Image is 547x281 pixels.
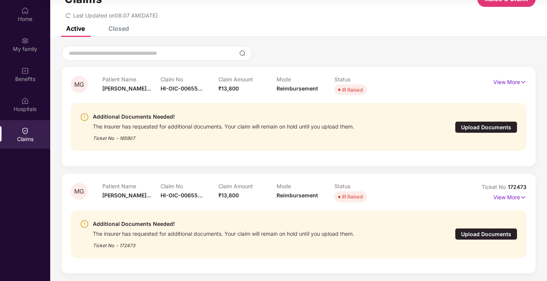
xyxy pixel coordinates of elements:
[74,188,84,195] span: MG
[93,237,354,249] div: Ticket No. - 172473
[102,192,151,198] span: [PERSON_NAME]...
[161,183,219,189] p: Claim No
[342,193,363,200] div: IR Raised
[218,183,277,189] p: Claim Amount
[102,85,151,92] span: [PERSON_NAME]...
[93,130,354,142] div: Ticket No. - 165907
[493,191,526,202] p: View More
[482,184,508,190] span: Ticket No
[161,76,219,83] p: Claim No
[74,81,84,88] span: MG
[66,25,85,32] div: Active
[277,192,318,198] span: Reimbursement
[334,76,393,83] p: Status
[218,85,239,92] span: ₹13,800
[455,121,517,133] div: Upload Documents
[93,112,354,121] div: Additional Documents Needed!
[21,97,29,105] img: svg+xml;base64,PHN2ZyBpZD0iSG9zcGl0YWxzIiB4bWxucz0iaHR0cDovL3d3dy53My5vcmcvMjAwMC9zdmciIHdpZHRoPS...
[108,25,129,32] div: Closed
[93,229,354,237] div: The insurer has requested for additional documents. Your claim will remain on hold until you uplo...
[218,192,239,198] span: ₹13,800
[102,76,161,83] p: Patient Name
[277,85,318,92] span: Reimbursement
[93,219,354,229] div: Additional Documents Needed!
[80,219,89,229] img: svg+xml;base64,PHN2ZyBpZD0iV2FybmluZ18tXzI0eDI0IiBkYXRhLW5hbWU9Ildhcm5pbmcgLSAyNHgyNCIgeG1sbnM9Im...
[218,76,277,83] p: Claim Amount
[277,183,335,189] p: Mode
[161,85,202,92] span: HI-OIC-00655...
[493,76,526,86] p: View More
[455,228,517,240] div: Upload Documents
[161,192,202,198] span: HI-OIC-00655...
[93,121,354,130] div: The insurer has requested for additional documents. Your claim will remain on hold until you uplo...
[239,50,245,56] img: svg+xml;base64,PHN2ZyBpZD0iU2VhcmNoLTMyeDMyIiB4bWxucz0iaHR0cDovL3d3dy53My5vcmcvMjAwMC9zdmciIHdpZH...
[342,86,363,94] div: IR Raised
[21,7,29,14] img: svg+xml;base64,PHN2ZyBpZD0iSG9tZSIgeG1sbnM9Imh0dHA6Ly93d3cudzMub3JnLzIwMDAvc3ZnIiB3aWR0aD0iMjAiIG...
[80,113,89,122] img: svg+xml;base64,PHN2ZyBpZD0iV2FybmluZ18tXzI0eDI0IiBkYXRhLW5hbWU9Ildhcm5pbmcgLSAyNHgyNCIgeG1sbnM9Im...
[73,12,157,19] span: Last Updated on 08:07 AM[DATE]
[21,37,29,44] img: svg+xml;base64,PHN2ZyB3aWR0aD0iMjAiIGhlaWdodD0iMjAiIHZpZXdCb3g9IjAgMCAyMCAyMCIgZmlsbD0ibm9uZSIgeG...
[21,67,29,75] img: svg+xml;base64,PHN2ZyBpZD0iQmVuZWZpdHMiIHhtbG5zPSJodHRwOi8vd3d3LnczLm9yZy8yMDAwL3N2ZyIgd2lkdGg9Ij...
[65,12,71,19] span: redo
[21,127,29,135] img: svg+xml;base64,PHN2ZyBpZD0iQ2xhaW0iIHhtbG5zPSJodHRwOi8vd3d3LnczLm9yZy8yMDAwL3N2ZyIgd2lkdGg9IjIwIi...
[508,184,526,190] span: 172473
[277,76,335,83] p: Mode
[334,183,393,189] p: Status
[102,183,161,189] p: Patient Name
[520,78,526,86] img: svg+xml;base64,PHN2ZyB4bWxucz0iaHR0cDovL3d3dy53My5vcmcvMjAwMC9zdmciIHdpZHRoPSIxNyIgaGVpZ2h0PSIxNy...
[520,193,526,202] img: svg+xml;base64,PHN2ZyB4bWxucz0iaHR0cDovL3d3dy53My5vcmcvMjAwMC9zdmciIHdpZHRoPSIxNyIgaGVpZ2h0PSIxNy...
